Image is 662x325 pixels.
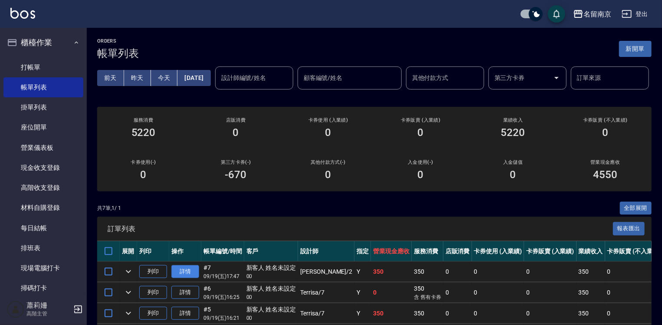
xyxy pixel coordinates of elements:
[124,70,151,86] button: 昨天
[3,198,83,218] a: 材料自購登錄
[524,241,577,262] th: 卡券販賣 (入業績)
[139,265,167,279] button: 列印
[139,286,167,299] button: 列印
[203,272,242,280] p: 09/19 (五) 17:47
[246,314,296,322] p: 00
[613,224,645,232] a: 報表匯出
[524,262,577,282] td: 0
[354,262,371,282] td: Y
[3,278,83,298] a: 掃碼打卡
[3,97,83,117] a: 掛單列表
[137,241,169,262] th: 列印
[619,44,652,53] a: 新開單
[325,126,331,139] h3: 0
[472,282,524,303] td: 0
[619,41,652,57] button: 新開單
[26,310,71,318] p: 高階主管
[169,241,201,262] th: 操作
[524,303,577,324] td: 0
[570,159,641,165] h2: 營業現金應收
[225,169,247,181] h3: -670
[443,262,472,282] td: 0
[577,262,605,282] td: 350
[472,303,524,324] td: 0
[298,282,354,303] td: Terrisa /7
[122,265,135,278] button: expand row
[292,159,364,165] h2: 其他付款方式(-)
[371,282,412,303] td: 0
[354,282,371,303] td: Y
[298,303,354,324] td: Terrisa /7
[246,284,296,293] div: 新客人 姓名未設定
[548,5,565,23] button: save
[97,70,124,86] button: 前天
[418,126,424,139] h3: 0
[3,57,83,77] a: 打帳單
[325,169,331,181] h3: 0
[570,5,615,23] button: 名留南京
[577,241,605,262] th: 業績收入
[603,126,609,139] h3: 0
[246,305,296,314] div: 新客人 姓名未設定
[618,6,652,22] button: 登出
[3,258,83,278] a: 現場電腦打卡
[246,272,296,280] p: 00
[108,117,179,123] h3: 服務消費
[97,204,121,212] p: 共 7 筆, 1 / 1
[577,282,605,303] td: 350
[620,202,652,215] button: 全部展開
[122,307,135,320] button: expand row
[122,286,135,299] button: expand row
[200,117,272,123] h2: 店販消費
[3,238,83,258] a: 排班表
[550,71,564,85] button: Open
[201,303,244,324] td: #5
[200,159,272,165] h2: 第三方卡券(-)
[177,70,210,86] button: [DATE]
[139,307,167,320] button: 列印
[443,303,472,324] td: 0
[354,241,371,262] th: 指定
[412,282,443,303] td: 350
[371,262,412,282] td: 350
[354,303,371,324] td: Y
[418,169,424,181] h3: 0
[583,9,611,20] div: 名留南京
[477,117,549,123] h2: 業績收入
[3,31,83,54] button: 櫃檯作業
[3,218,83,238] a: 每日結帳
[7,301,24,318] img: Person
[201,241,244,262] th: 帳單編號/時間
[570,117,641,123] h2: 卡券販賣 (不入業績)
[292,117,364,123] h2: 卡券使用 (入業績)
[246,293,296,301] p: 00
[472,241,524,262] th: 卡券使用 (入業績)
[524,282,577,303] td: 0
[131,126,156,139] h3: 5220
[120,241,137,262] th: 展開
[233,126,239,139] h3: 0
[385,159,456,165] h2: 入金使用(-)
[97,47,139,60] h3: 帳單列表
[26,301,71,310] h5: 蕭莉姍
[298,262,354,282] td: [PERSON_NAME] /2
[510,169,516,181] h3: 0
[613,222,645,235] button: 報表匯出
[501,126,525,139] h3: 5220
[412,262,443,282] td: 350
[141,169,147,181] h3: 0
[3,158,83,178] a: 現金收支登錄
[3,138,83,158] a: 營業儀表板
[472,262,524,282] td: 0
[201,262,244,282] td: #7
[171,307,199,320] a: 詳情
[414,293,441,301] p: 含 舊有卡券
[108,159,179,165] h2: 卡券使用(-)
[203,314,242,322] p: 09/19 (五) 16:21
[10,8,35,19] img: Logo
[371,241,412,262] th: 營業現金應收
[298,241,354,262] th: 設計師
[371,303,412,324] td: 350
[3,77,83,97] a: 帳單列表
[201,282,244,303] td: #6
